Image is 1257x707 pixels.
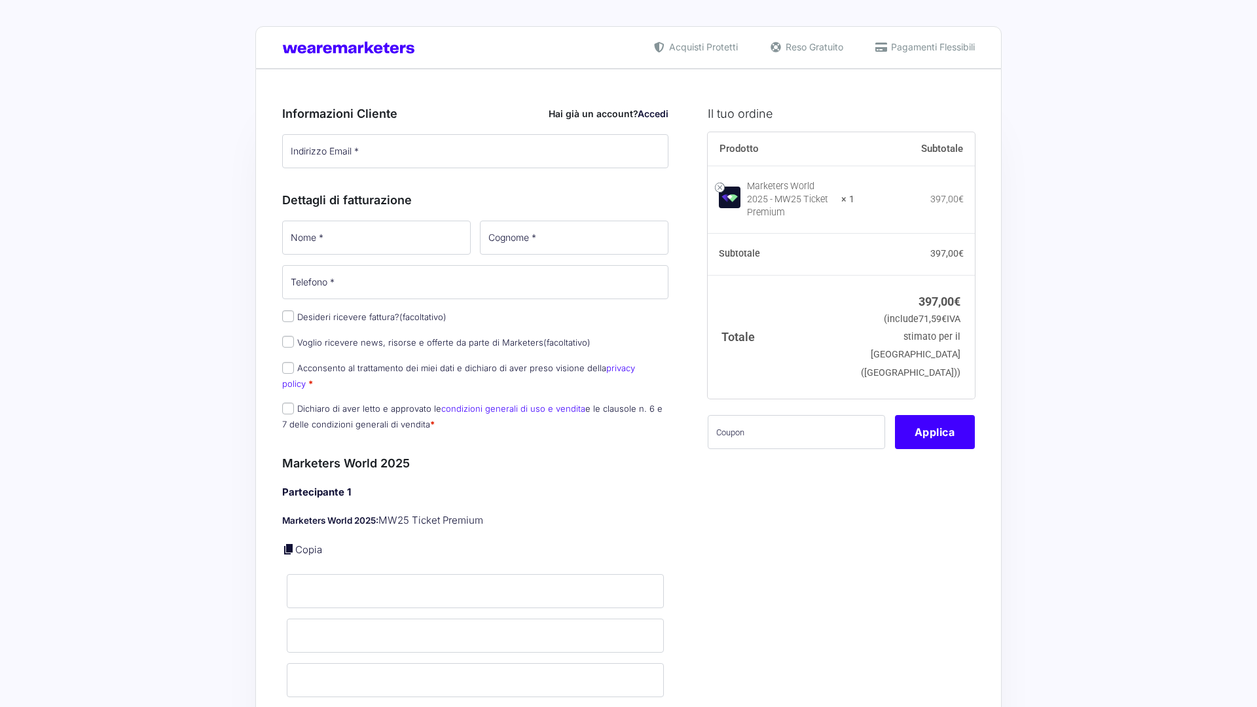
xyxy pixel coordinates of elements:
[708,132,855,166] th: Prodotto
[282,337,591,348] label: Voglio ricevere news, risorse e offerte da parte di Marketers
[919,295,960,308] bdi: 397,00
[282,363,635,388] label: Acconsento al trattamento dei miei dati e dichiaro di aver preso visione della
[708,275,855,399] th: Totale
[282,336,294,348] input: Voglio ricevere news, risorse e offerte da parte di Marketers(facoltativo)
[719,187,740,208] img: Marketers World 2025 - MW25 Ticket Premium
[666,40,738,54] span: Acquisti Protetti
[441,403,585,414] a: condizioni generali di uso e vendita
[282,191,668,209] h3: Dettagli di fatturazione
[854,132,975,166] th: Subtotale
[480,221,668,255] input: Cognome *
[282,485,668,500] h4: Partecipante 1
[941,314,947,325] span: €
[282,513,668,528] p: MW25 Ticket Premium
[958,248,964,259] span: €
[549,107,668,120] div: Hai già un account?
[282,221,471,255] input: Nome *
[282,403,663,429] label: Dichiaro di aver letto e approvato le e le clausole n. 6 e 7 delle condizioni generali di vendita
[708,105,975,122] h3: Il tuo ordine
[708,234,855,276] th: Subtotale
[930,248,964,259] bdi: 397,00
[841,193,854,206] strong: × 1
[282,134,668,168] input: Indirizzo Email *
[282,515,378,526] strong: Marketers World 2025:
[282,543,295,556] a: Copia i dettagli dell'acquirente
[282,265,668,299] input: Telefono *
[747,180,833,219] div: Marketers World 2025 - MW25 Ticket Premium
[282,362,294,374] input: Acconsento al trattamento dei miei dati e dichiaro di aver preso visione dellaprivacy policy
[282,310,294,322] input: Desideri ricevere fattura?(facoltativo)
[282,105,668,122] h3: Informazioni Cliente
[958,194,964,204] span: €
[888,40,975,54] span: Pagamenti Flessibili
[638,108,668,119] a: Accedi
[930,194,964,204] bdi: 397,00
[399,312,446,322] span: (facoltativo)
[282,454,668,472] h3: Marketers World 2025
[861,314,960,378] small: (include IVA stimato per il [GEOGRAPHIC_DATA] ([GEOGRAPHIC_DATA]))
[543,337,591,348] span: (facoltativo)
[895,415,975,449] button: Applica
[954,295,960,308] span: €
[282,312,446,322] label: Desideri ricevere fattura?
[282,363,635,388] a: privacy policy
[782,40,843,54] span: Reso Gratuito
[282,403,294,414] input: Dichiaro di aver letto e approvato lecondizioni generali di uso e venditae le clausole n. 6 e 7 d...
[708,415,885,449] input: Coupon
[919,314,947,325] span: 71,59
[295,543,322,556] a: Copia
